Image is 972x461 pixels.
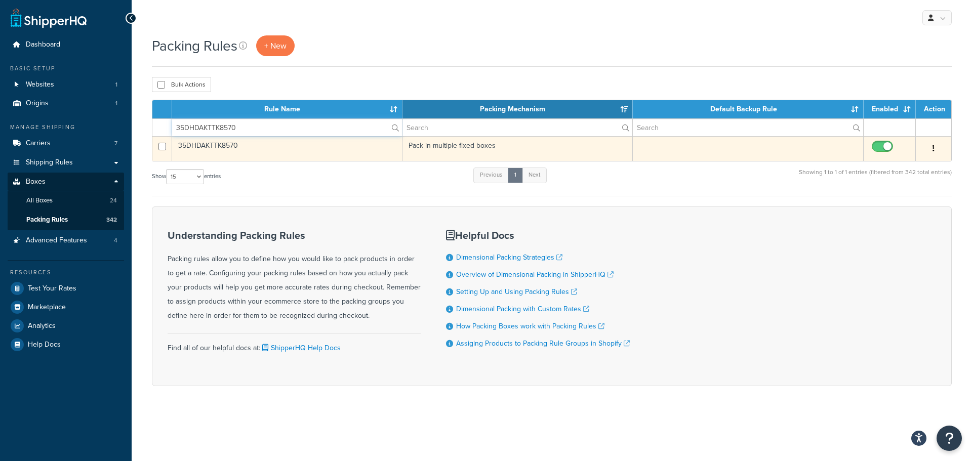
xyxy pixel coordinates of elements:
[8,134,124,153] li: Carriers
[864,100,916,118] th: Enabled: activate to sort column ascending
[114,236,117,245] span: 4
[172,136,402,161] td: 35DHDAKTTK8570
[114,139,117,148] span: 7
[8,191,124,210] li: All Boxes
[26,40,60,49] span: Dashboard
[8,153,124,172] a: Shipping Rules
[26,80,54,89] span: Websites
[168,333,421,355] div: Find all of our helpful docs at:
[402,136,633,161] td: Pack in multiple fixed boxes
[8,35,124,54] a: Dashboard
[28,284,76,293] span: Test Your Rates
[8,298,124,316] a: Marketplace
[115,80,117,89] span: 1
[456,304,589,314] a: Dimensional Packing with Custom Rates
[8,134,124,153] a: Carriers 7
[152,36,237,56] h1: Packing Rules
[8,123,124,132] div: Manage Shipping
[172,100,402,118] th: Rule Name: activate to sort column ascending
[28,322,56,330] span: Analytics
[402,119,633,136] input: Search
[26,99,49,108] span: Origins
[168,230,421,241] h3: Understanding Packing Rules
[937,426,962,451] button: Open Resource Center
[633,100,864,118] th: Default Backup Rule: activate to sort column ascending
[8,75,124,94] li: Websites
[172,119,402,136] input: Search
[152,169,221,184] label: Show entries
[456,338,630,349] a: Assiging Products to Packing Rule Groups in Shopify
[26,236,87,245] span: Advanced Features
[8,191,124,210] a: All Boxes 24
[26,216,68,224] span: Packing Rules
[8,231,124,250] a: Advanced Features 4
[456,321,604,331] a: How Packing Boxes work with Packing Rules
[8,317,124,335] a: Analytics
[110,196,117,205] span: 24
[28,303,66,312] span: Marketplace
[916,100,951,118] th: Action
[152,77,211,92] button: Bulk Actions
[8,268,124,277] div: Resources
[8,336,124,354] a: Help Docs
[456,252,562,263] a: Dimensional Packing Strategies
[11,8,87,28] a: ShipperHQ Home
[8,173,124,191] a: Boxes
[8,75,124,94] a: Websites 1
[264,40,287,52] span: + New
[260,343,341,353] a: ShipperHQ Help Docs
[106,216,117,224] span: 342
[166,169,204,184] select: Showentries
[256,35,295,56] a: + New
[115,99,117,108] span: 1
[522,167,547,183] a: Next
[168,230,421,323] div: Packing rules allow you to define how you would like to pack products in order to get a rate. Con...
[26,158,73,167] span: Shipping Rules
[8,231,124,250] li: Advanced Features
[26,178,46,186] span: Boxes
[508,167,523,183] a: 1
[8,279,124,298] a: Test Your Rates
[8,211,124,229] li: Packing Rules
[456,286,577,297] a: Setting Up and Using Packing Rules
[8,94,124,113] li: Origins
[26,196,53,205] span: All Boxes
[799,166,952,188] div: Showing 1 to 1 of 1 entries (filtered from 342 total entries)
[473,167,509,183] a: Previous
[8,94,124,113] a: Origins 1
[402,100,633,118] th: Packing Mechanism: activate to sort column ascending
[456,269,614,280] a: Overview of Dimensional Packing in ShipperHQ
[8,173,124,230] li: Boxes
[8,211,124,229] a: Packing Rules 342
[633,119,863,136] input: Search
[446,230,630,241] h3: Helpful Docs
[28,341,61,349] span: Help Docs
[26,139,51,148] span: Carriers
[8,64,124,73] div: Basic Setup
